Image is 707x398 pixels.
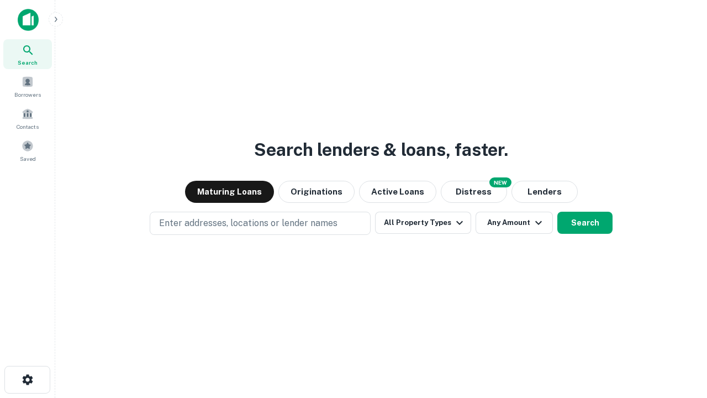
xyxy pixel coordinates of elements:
[375,212,471,234] button: All Property Types
[159,217,337,230] p: Enter addresses, locations or lender names
[17,122,39,131] span: Contacts
[441,181,507,203] button: Search distressed loans with lien and other non-mortgage details.
[557,212,613,234] button: Search
[3,135,52,165] a: Saved
[511,181,578,203] button: Lenders
[489,177,511,187] div: NEW
[14,90,41,99] span: Borrowers
[278,181,355,203] button: Originations
[150,212,371,235] button: Enter addresses, locations or lender names
[652,310,707,363] iframe: Chat Widget
[185,181,274,203] button: Maturing Loans
[3,71,52,101] a: Borrowers
[18,58,38,67] span: Search
[20,154,36,163] span: Saved
[3,39,52,69] a: Search
[3,103,52,133] a: Contacts
[359,181,436,203] button: Active Loans
[18,9,39,31] img: capitalize-icon.png
[254,137,508,163] h3: Search lenders & loans, faster.
[476,212,553,234] button: Any Amount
